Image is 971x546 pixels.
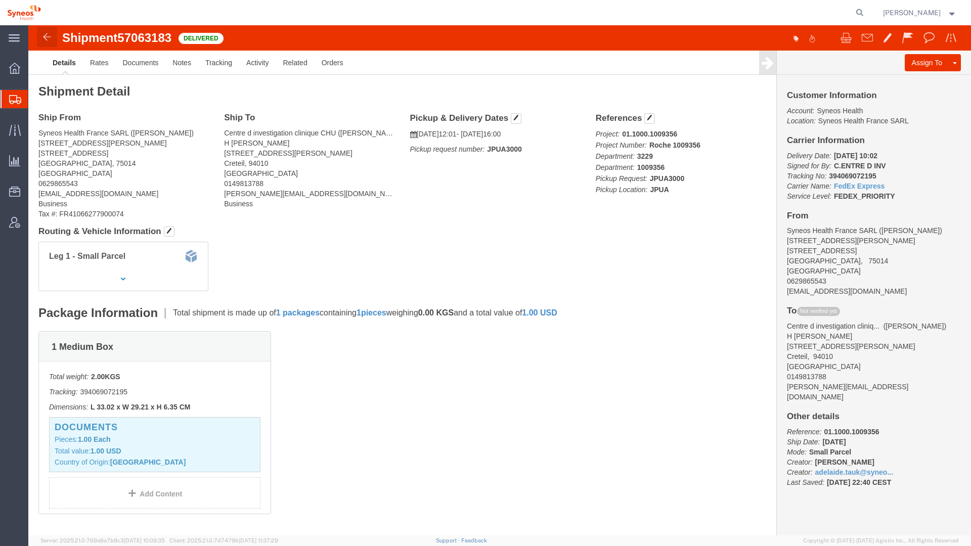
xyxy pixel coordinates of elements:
[28,25,971,535] iframe: FS Legacy Container
[882,7,957,19] button: [PERSON_NAME]
[40,537,165,543] span: Server: 2025.21.0-769a9a7b8c3
[239,537,278,543] span: [DATE] 11:37:29
[169,537,278,543] span: Client: 2025.21.0-7d7479b
[883,7,941,18] span: Carlton Platt
[803,536,959,545] span: Copyright © [DATE]-[DATE] Agistix Inc., All Rights Reserved
[7,5,41,20] img: logo
[461,537,487,543] a: Feedback
[436,537,461,543] a: Support
[124,537,165,543] span: [DATE] 10:09:35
